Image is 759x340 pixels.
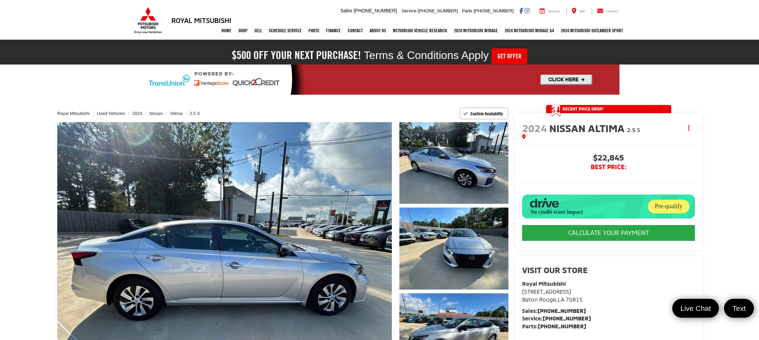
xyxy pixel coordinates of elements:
[688,125,689,131] span: dropdown dots
[462,8,472,13] span: Parts
[566,8,590,14] a: Map
[627,127,640,133] span: 2.5 S
[251,22,265,39] a: Sell
[558,296,564,303] span: LA
[522,153,695,164] span: $22,845
[323,22,344,39] a: Finance
[57,111,90,116] a: Royal Mitsubishi
[364,49,489,61] span: Terms & Conditions Apply
[132,111,142,116] a: 2024
[418,8,458,13] span: [PHONE_NUMBER]
[534,8,565,14] a: Service
[140,65,619,95] img: Quick2Credit
[170,111,182,116] a: Altima
[683,122,695,134] button: Actions
[677,304,714,313] span: Live Chat
[563,106,604,112] span: Recent Price Drop!
[340,8,352,13] span: Sales
[538,323,586,329] a: [PHONE_NUMBER]
[473,8,514,13] span: [PHONE_NUMBER]
[566,296,583,303] span: 70815
[344,22,366,39] a: Contact
[549,122,627,134] span: Nissan Altima
[557,22,626,39] a: 2024 Mitsubishi Outlander SPORT
[492,48,527,64] a: Get Offer
[522,323,586,329] strong: Parts:
[522,122,547,134] span: 2024
[398,121,509,205] img: 2024 Nissan Altima 2.5 S
[546,105,671,113] a: Get Price Drop Alert Recent Price Drop!
[450,22,501,39] a: 2024 Mitsubishi Mirage
[232,50,361,60] h2: $500 off your next purchase!
[522,288,571,295] span: [STREET_ADDRESS]
[522,296,556,303] span: Baton Rouge
[398,207,509,291] img: 2024 Nissan Altima 2.5 S
[724,299,754,318] a: Text
[133,7,164,34] img: Mitsubishi
[265,22,305,39] a: Schedule Service: Opens in a new tab
[97,111,125,116] a: Used Vehicles
[501,22,557,39] a: 2024 Mitsubishi Mirage G4
[606,10,619,13] span: Contact
[305,22,323,39] a: Parts: Opens in a new tab
[522,307,586,314] strong: Sales:
[171,16,231,24] h3: Royal Mitsubishi
[366,22,389,39] a: About Us
[522,315,591,321] strong: Service:
[399,122,508,204] a: Expand Photo 1
[522,266,695,274] h2: Visit our Store
[399,208,508,290] a: Expand Photo 2
[470,111,503,116] span: Confirm Availability
[672,299,719,318] a: Live Chat
[149,111,163,116] a: Nissan
[235,22,251,39] a: Shop
[402,8,417,13] span: Service
[543,315,591,321] a: [PHONE_NUMBER]
[218,22,235,39] a: Home
[522,164,695,171] span: BEST PRICE:
[522,288,583,303] a: [STREET_ADDRESS] Baton Rouge,LA 70815
[592,8,625,14] a: Contact
[190,111,200,116] a: 2.5 S
[522,225,695,241] : CALCULATE YOUR PAYMENT
[522,280,566,287] strong: Royal Mitsubishi
[579,10,585,13] span: Map
[354,8,397,13] span: [PHONE_NUMBER]
[548,10,560,13] span: Service
[552,105,561,117] span: Get Price Drop Alert
[389,22,450,39] a: Mitsubishi Vehicle Research
[519,8,523,13] a: Facebook: Click to visit our Facebook page
[460,107,509,119] button: Confirm Availability
[525,8,530,13] a: Instagram: Click to visit our Instagram page
[729,304,749,313] span: Text
[538,307,586,314] a: [PHONE_NUMBER]
[522,296,583,303] span: ,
